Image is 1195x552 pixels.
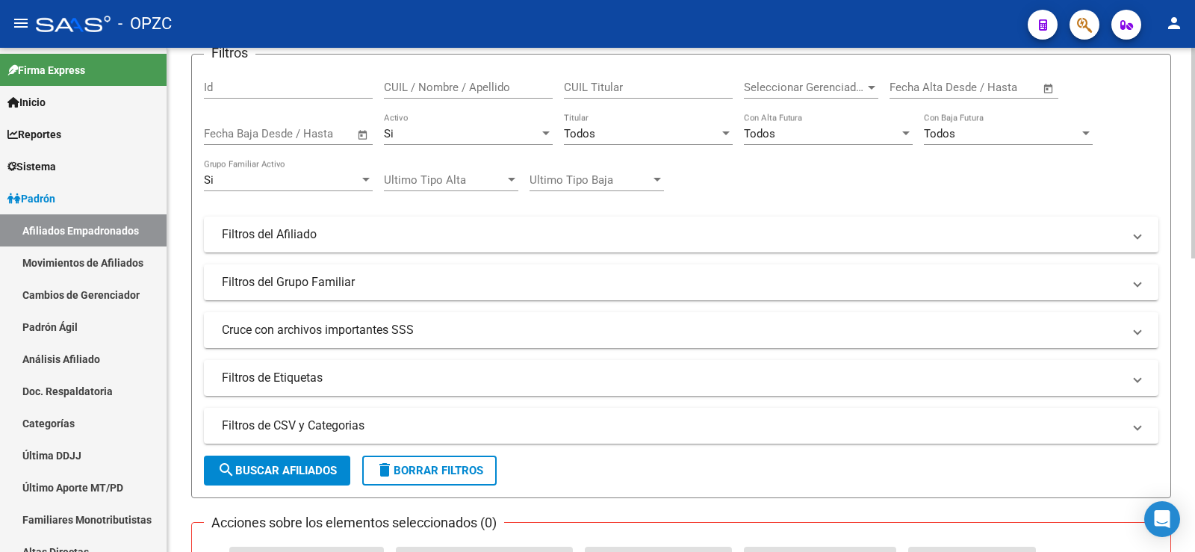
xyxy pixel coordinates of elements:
span: Padrón [7,190,55,207]
h3: Acciones sobre los elementos seleccionados (0) [204,512,504,533]
mat-icon: delete [376,461,394,479]
button: Borrar Filtros [362,456,497,486]
span: Seleccionar Gerenciador [744,81,865,94]
span: Borrar Filtros [376,464,483,477]
input: Fecha inicio [204,127,264,140]
button: Open calendar [1040,80,1058,97]
mat-expansion-panel-header: Filtros de Etiquetas [204,360,1158,396]
mat-panel-title: Filtros de CSV y Categorias [222,418,1123,434]
input: Fecha fin [278,127,350,140]
span: Si [384,127,394,140]
span: Ultimo Tipo Alta [384,173,505,187]
span: Firma Express [7,62,85,78]
mat-panel-title: Cruce con archivos importantes SSS [222,322,1123,338]
span: Ultimo Tipo Baja [530,173,651,187]
span: Todos [564,127,595,140]
input: Fecha fin [963,81,1036,94]
span: Inicio [7,94,46,111]
mat-panel-title: Filtros del Grupo Familiar [222,274,1123,291]
span: Todos [744,127,775,140]
mat-icon: person [1165,14,1183,32]
button: Buscar Afiliados [204,456,350,486]
span: Reportes [7,126,61,143]
input: Fecha inicio [890,81,950,94]
mat-icon: search [217,461,235,479]
mat-panel-title: Filtros de Etiquetas [222,370,1123,386]
h3: Filtros [204,43,255,63]
mat-expansion-panel-header: Filtros de CSV y Categorias [204,408,1158,444]
mat-icon: menu [12,14,30,32]
span: Todos [924,127,955,140]
div: Open Intercom Messenger [1144,501,1180,537]
span: Si [204,173,214,187]
span: Sistema [7,158,56,175]
span: - OPZC [118,7,172,40]
mat-expansion-panel-header: Cruce con archivos importantes SSS [204,312,1158,348]
mat-expansion-panel-header: Filtros del Afiliado [204,217,1158,252]
button: Open calendar [355,126,372,143]
mat-panel-title: Filtros del Afiliado [222,226,1123,243]
mat-expansion-panel-header: Filtros del Grupo Familiar [204,264,1158,300]
span: Buscar Afiliados [217,464,337,477]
